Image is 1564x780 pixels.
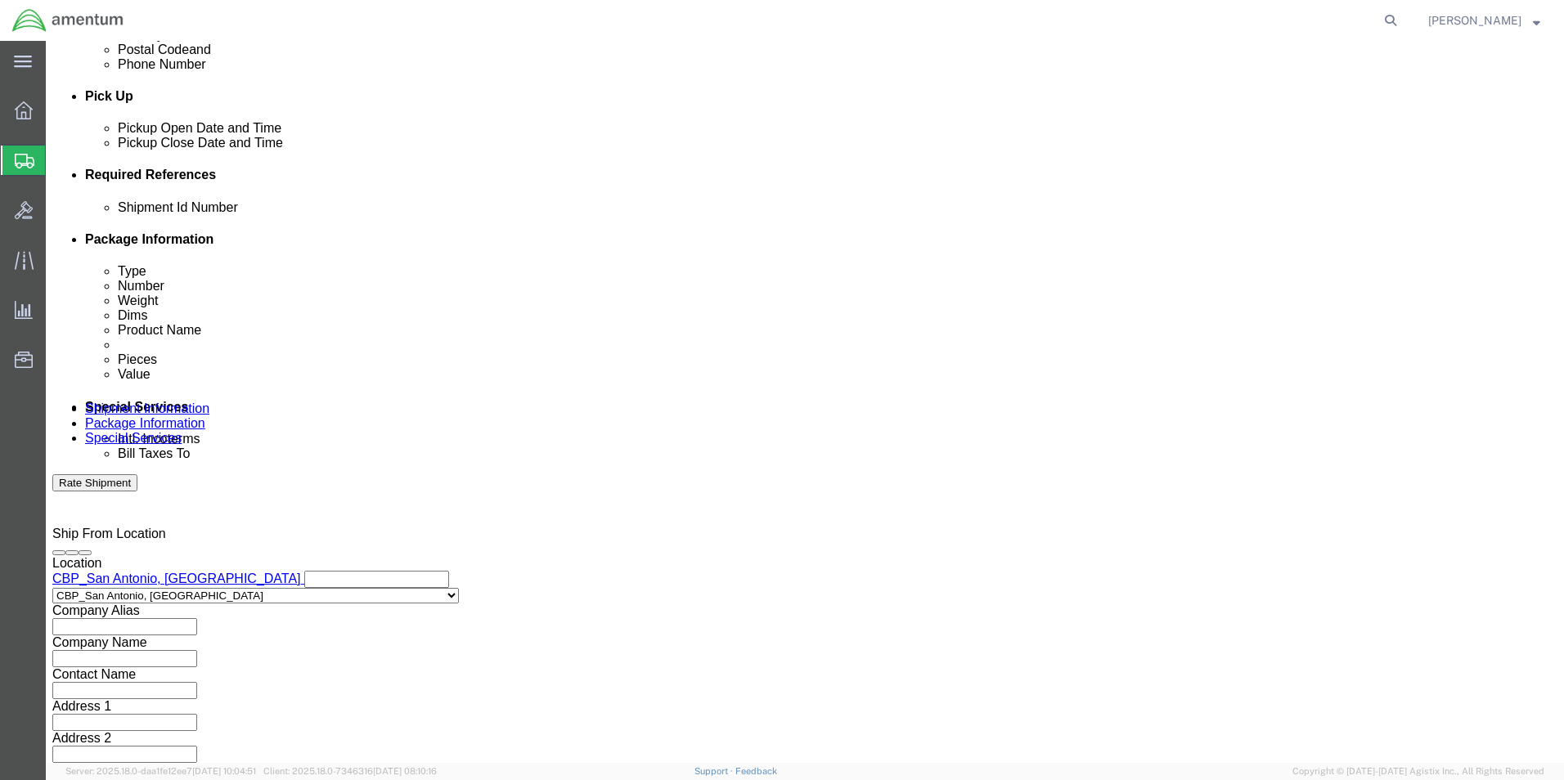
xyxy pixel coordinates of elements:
span: ALISON GODOY [1428,11,1521,29]
button: [PERSON_NAME] [1427,11,1541,30]
span: [DATE] 10:04:51 [192,766,256,776]
span: [DATE] 08:10:16 [373,766,437,776]
span: Client: 2025.18.0-7346316 [263,766,437,776]
iframe: FS Legacy Container [46,41,1564,763]
a: Feedback [735,766,777,776]
span: Server: 2025.18.0-daa1fe12ee7 [65,766,256,776]
img: logo [11,8,124,33]
a: Support [694,766,735,776]
span: Copyright © [DATE]-[DATE] Agistix Inc., All Rights Reserved [1292,764,1544,778]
